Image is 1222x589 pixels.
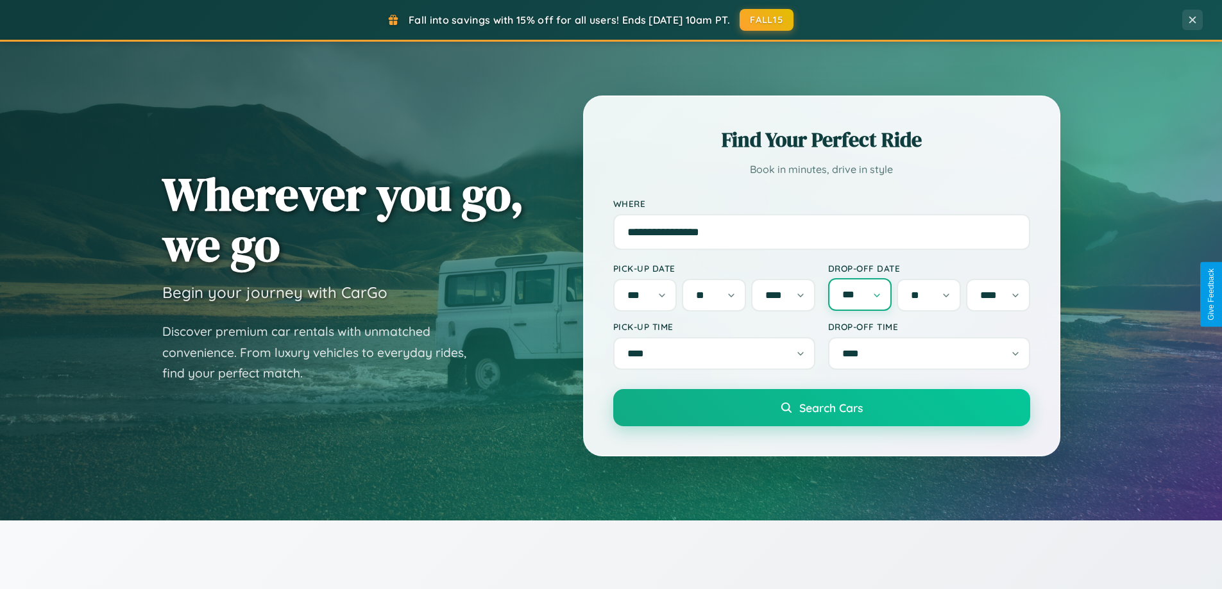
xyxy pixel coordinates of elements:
button: FALL15 [740,9,793,31]
p: Discover premium car rentals with unmatched convenience. From luxury vehicles to everyday rides, ... [162,321,483,384]
span: Fall into savings with 15% off for all users! Ends [DATE] 10am PT. [409,13,730,26]
label: Drop-off Time [828,321,1030,332]
div: Give Feedback [1207,269,1216,320]
span: Search Cars [799,401,863,415]
button: Search Cars [613,389,1030,426]
h1: Wherever you go, we go [162,169,524,270]
label: Where [613,198,1030,209]
h3: Begin your journey with CarGo [162,283,387,302]
p: Book in minutes, drive in style [613,160,1030,179]
h2: Find Your Perfect Ride [613,126,1030,154]
label: Drop-off Date [828,263,1030,274]
label: Pick-up Time [613,321,815,332]
label: Pick-up Date [613,263,815,274]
